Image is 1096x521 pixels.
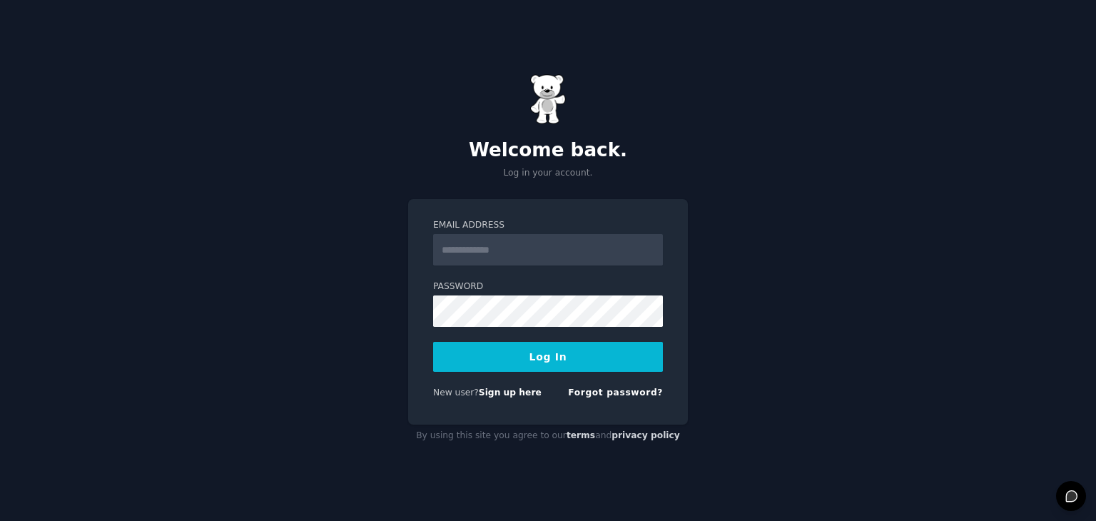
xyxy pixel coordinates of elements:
[433,388,479,398] span: New user?
[479,388,542,398] a: Sign up here
[530,74,566,124] img: Gummy Bear
[408,167,688,180] p: Log in your account.
[612,430,680,440] a: privacy policy
[408,139,688,162] h2: Welcome back.
[567,430,595,440] a: terms
[568,388,663,398] a: Forgot password?
[408,425,688,447] div: By using this site you agree to our and
[433,280,663,293] label: Password
[433,342,663,372] button: Log In
[433,219,663,232] label: Email Address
